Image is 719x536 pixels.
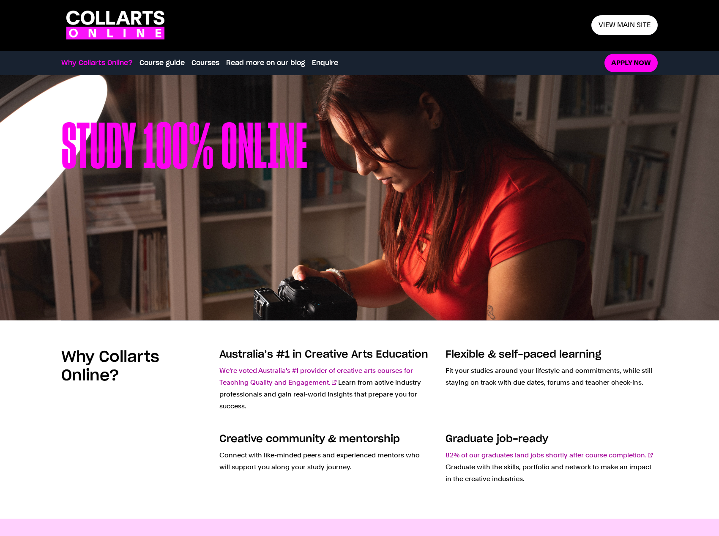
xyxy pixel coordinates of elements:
a: Courses [191,58,219,68]
a: Read more on our blog [226,58,305,68]
h2: Why Collarts Online? [61,348,209,385]
h3: Australia’s #1 in Creative Arts Education [219,348,432,361]
a: View main site [591,15,658,35]
a: We're voted Australia's #1 provider of creative arts courses for Teaching Quality and Engagement. [219,366,413,386]
h3: Creative community & mentorship [219,432,432,446]
h3: Flexible & self-paced learning [446,348,658,361]
h3: Graduate job-ready [446,432,658,446]
a: Apply now [604,54,658,73]
a: 82% of our graduates land jobs shortly after course completion. [446,451,653,459]
a: Course guide [139,58,185,68]
a: Enquire [312,58,338,68]
p: Fit your studies around your lifestyle and commitments, while still staying on track with due dat... [446,365,658,388]
h1: Study 100% online [61,118,307,278]
p: Connect with like-minded peers and experienced mentors who will support you along your study jour... [219,449,432,473]
p: Learn from active industry professionals and gain real-world insights that prepare you for success. [219,365,432,412]
a: Why Collarts Online? [61,58,133,68]
p: Graduate with the skills, portfolio and network to make an impact in the creative industries. [446,449,658,485]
